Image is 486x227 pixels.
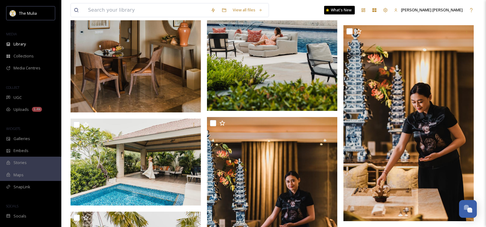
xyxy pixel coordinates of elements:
a: What's New [324,6,355,14]
span: COLLECT [6,85,19,90]
span: Library [13,41,26,47]
span: Collections [13,53,34,59]
span: Socials [13,213,26,219]
img: mulia_logo.png [10,10,16,16]
span: Uploads [13,107,29,112]
span: SnapLink [13,184,30,190]
span: Embeds [13,148,29,154]
span: Media Centres [13,65,40,71]
span: The Mulia [19,10,37,16]
span: SOCIALS [6,204,18,208]
span: MEDIA [6,32,17,36]
div: 1.4k [32,107,42,112]
a: View all files [230,4,266,16]
span: WIDGETS [6,126,20,131]
span: UGC [13,95,22,100]
button: Open Chat [459,200,477,218]
img: 225.jpeg [343,25,474,221]
span: Galleries [13,136,30,142]
a: [PERSON_NAME] [PERSON_NAME] [391,4,466,16]
span: [PERSON_NAME] [PERSON_NAME] [401,7,463,13]
input: Search your library [85,3,208,17]
span: Maps [13,172,24,178]
span: Stories [13,160,27,166]
img: 181.jpeg [71,118,201,205]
